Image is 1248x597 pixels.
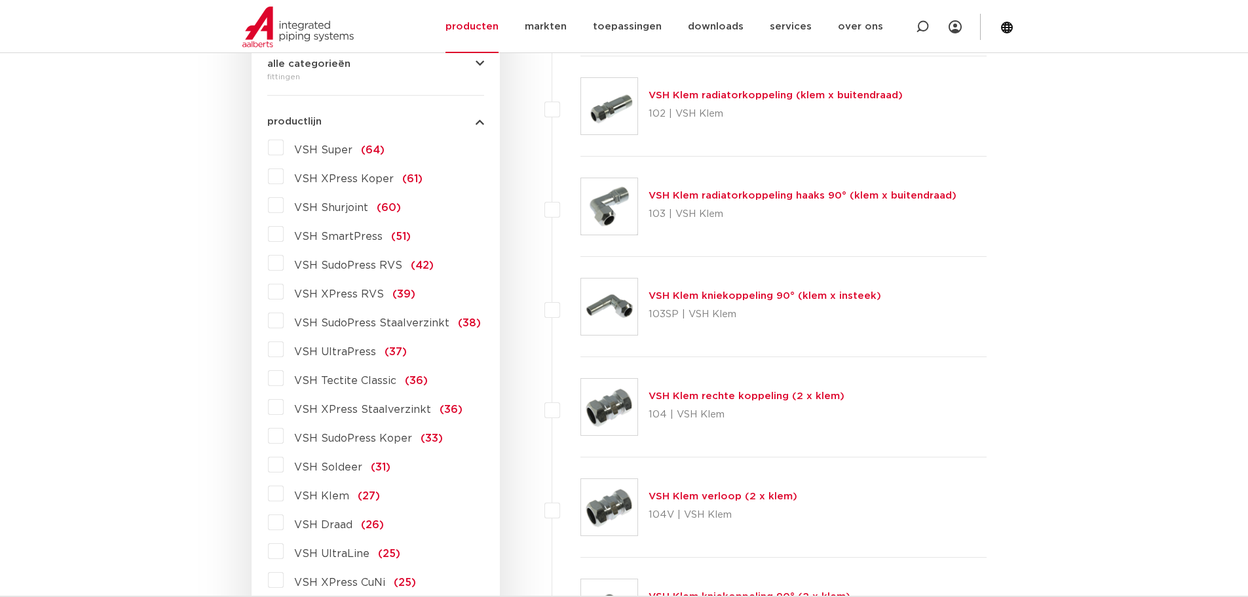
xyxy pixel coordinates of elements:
[377,202,401,213] span: (60)
[294,376,396,386] span: VSH Tectite Classic
[361,520,384,530] span: (26)
[394,577,416,588] span: (25)
[581,178,637,235] img: Thumbnail for VSH Klem radiatorkoppeling haaks 90° (klem x buitendraad)
[267,117,484,126] button: productlijn
[581,78,637,134] img: Thumbnail for VSH Klem radiatorkoppeling (klem x buitendraad)
[294,260,402,271] span: VSH SudoPress RVS
[267,69,484,85] div: fittingen
[294,347,376,357] span: VSH UltraPress
[267,59,484,69] button: alle categorieën
[391,231,411,242] span: (51)
[267,59,350,69] span: alle categorieën
[649,191,956,201] a: VSH Klem radiatorkoppeling haaks 90° (klem x buitendraad)
[402,174,423,184] span: (61)
[458,318,481,328] span: (38)
[294,520,352,530] span: VSH Draad
[371,462,390,472] span: (31)
[294,549,369,559] span: VSH UltraLine
[581,379,637,435] img: Thumbnail for VSH Klem rechte koppeling (2 x klem)
[294,491,349,501] span: VSH Klem
[294,145,352,155] span: VSH Super
[358,491,380,501] span: (27)
[581,479,637,535] img: Thumbnail for VSH Klem verloop (2 x klem)
[649,90,903,100] a: VSH Klem radiatorkoppeling (klem x buitendraad)
[294,404,431,415] span: VSH XPress Staalverzinkt
[361,145,385,155] span: (64)
[649,491,797,501] a: VSH Klem verloop (2 x klem)
[649,204,956,225] p: 103 | VSH Klem
[649,291,881,301] a: VSH Klem kniekoppeling 90° (klem x insteek)
[294,577,385,588] span: VSH XPress CuNi
[421,433,443,444] span: (33)
[649,104,903,125] p: 102 | VSH Klem
[294,202,368,213] span: VSH Shurjoint
[294,231,383,242] span: VSH SmartPress
[294,174,394,184] span: VSH XPress Koper
[440,404,463,415] span: (36)
[294,318,449,328] span: VSH SudoPress Staalverzinkt
[649,304,881,325] p: 103SP | VSH Klem
[649,505,797,526] p: 104V | VSH Klem
[649,404,844,425] p: 104 | VSH Klem
[378,549,400,559] span: (25)
[649,391,844,401] a: VSH Klem rechte koppeling (2 x klem)
[294,289,384,299] span: VSH XPress RVS
[581,279,637,335] img: Thumbnail for VSH Klem kniekoppeling 90° (klem x insteek)
[405,376,428,386] span: (36)
[294,433,412,444] span: VSH SudoPress Koper
[267,117,322,126] span: productlijn
[294,462,362,472] span: VSH Soldeer
[385,347,407,357] span: (37)
[392,289,415,299] span: (39)
[411,260,434,271] span: (42)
